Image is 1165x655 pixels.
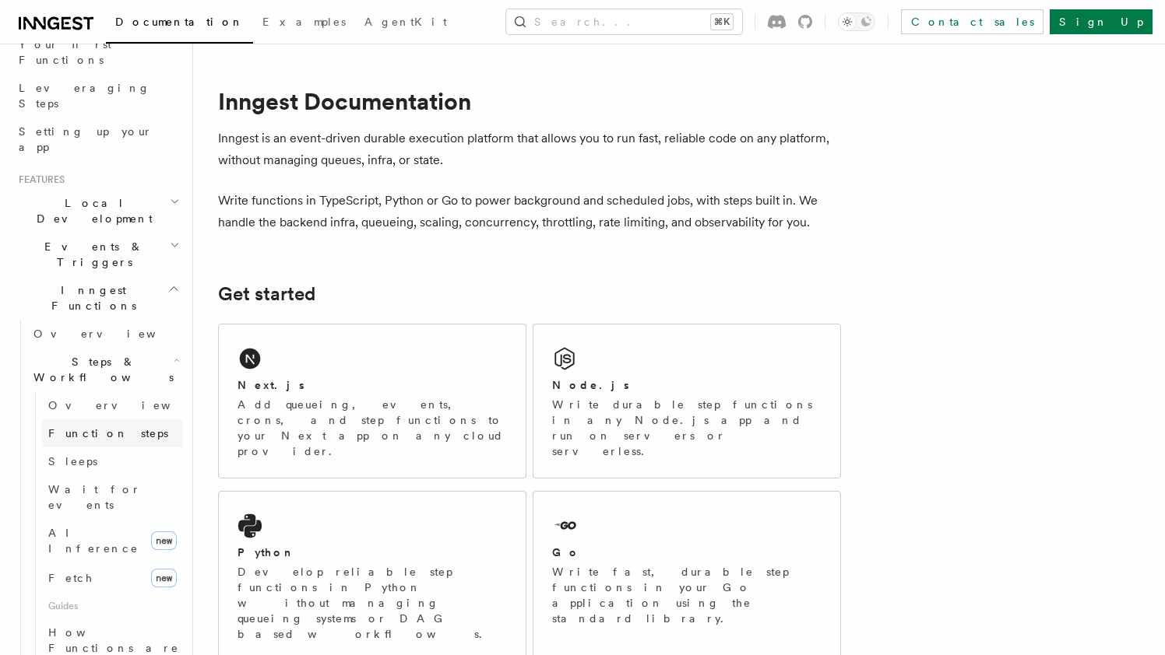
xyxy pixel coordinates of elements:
span: new [151,531,177,550]
span: Examples [262,16,346,28]
p: Add queueing, events, crons, and step functions to your Next app on any cloud provider. [238,397,507,459]
p: Write fast, durable step functions in your Go application using the standard library. [552,564,822,626]
a: Get started [218,283,315,305]
a: Your first Functions [12,30,183,74]
a: Documentation [106,5,253,44]
p: Write durable step functions in any Node.js app and run on servers or serverless. [552,397,822,459]
button: Toggle dark mode [838,12,875,31]
h1: Inngest Documentation [218,87,841,115]
span: Steps & Workflows [27,354,174,385]
span: Inngest Functions [12,282,168,313]
span: Function steps [48,427,168,440]
h2: Node.js [552,377,629,393]
span: Guides [42,594,183,618]
span: Events & Triggers [12,239,170,270]
button: Steps & Workflows [27,348,183,391]
h2: Go [552,545,580,560]
span: Leveraging Steps [19,82,150,110]
a: Function steps [42,419,183,447]
a: Sign Up [1050,9,1153,34]
span: Fetch [48,572,93,584]
button: Events & Triggers [12,233,183,276]
button: Search...⌘K [506,9,742,34]
span: Setting up your app [19,125,153,153]
a: Next.jsAdd queueing, events, crons, and step functions to your Next app on any cloud provider. [218,324,526,478]
h2: Python [238,545,295,560]
button: Local Development [12,189,183,233]
a: AgentKit [355,5,456,42]
span: AgentKit [364,16,447,28]
span: AI Inference [48,527,139,555]
p: Write functions in TypeScript, Python or Go to power background and scheduled jobs, with steps bu... [218,190,841,233]
a: Sleeps [42,447,183,475]
a: Examples [253,5,355,42]
span: new [151,569,177,587]
span: Overview [48,399,209,412]
h2: Next.js [238,377,304,393]
a: Overview [42,391,183,419]
a: AI Inferencenew [42,519,183,562]
a: Setting up your app [12,117,183,161]
a: Contact sales [901,9,1044,34]
a: Fetchnew [42,562,183,594]
p: Develop reliable step functions in Python without managing queueing systems or DAG based workflows. [238,564,507,642]
span: Documentation [115,16,244,28]
a: Node.jsWrite durable step functions in any Node.js app and run on servers or serverless. [533,324,841,478]
span: Features [12,173,65,186]
span: Wait for events [48,483,141,511]
a: Leveraging Steps [12,74,183,117]
a: Overview [27,320,183,348]
p: Inngest is an event-driven durable execution platform that allows you to run fast, reliable code ... [218,128,841,171]
span: Local Development [12,195,170,226]
span: Overview [33,327,194,340]
a: Wait for events [42,475,183,519]
button: Inngest Functions [12,276,183,320]
span: Sleeps [48,455,97,468]
kbd: ⌘K [711,14,733,30]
